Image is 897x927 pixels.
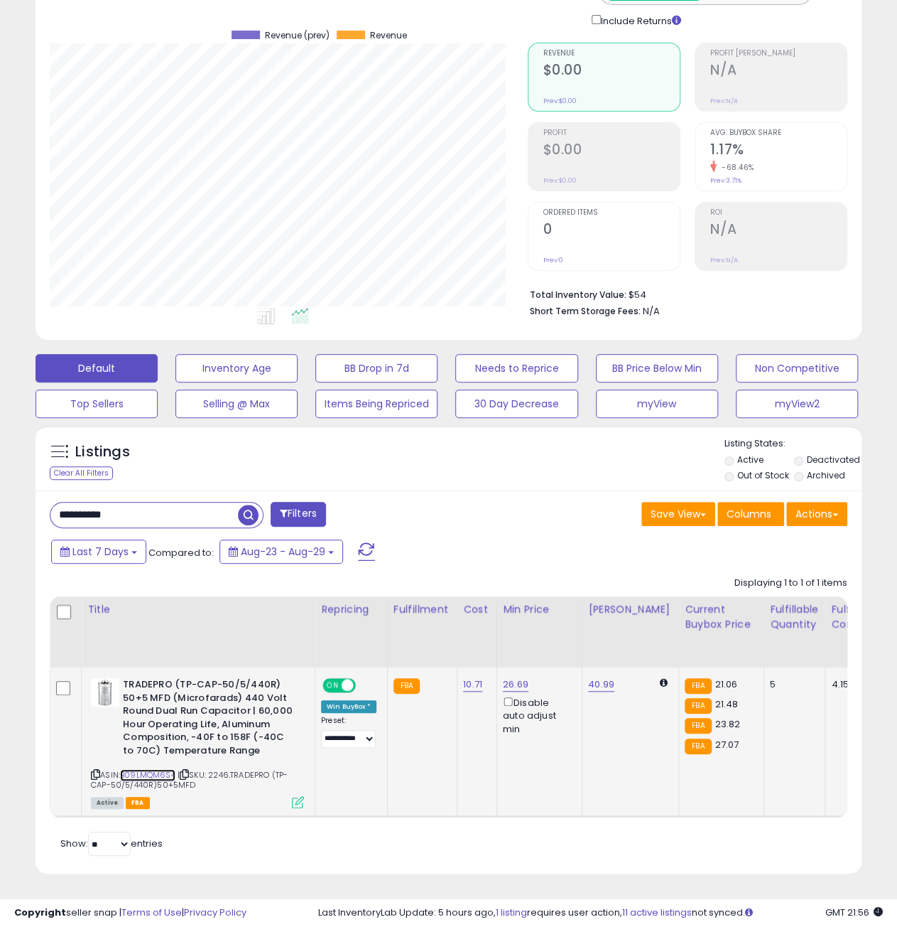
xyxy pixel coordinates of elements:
[543,221,680,240] h2: 0
[543,209,680,217] span: Ordered Items
[543,97,577,105] small: Prev: $0.00
[393,602,451,617] div: Fulfillment
[581,12,698,28] div: Include Returns
[321,716,376,748] div: Preset:
[503,602,576,617] div: Min Price
[148,546,214,559] span: Compared to:
[175,390,298,418] button: Selling @ Max
[770,602,819,632] div: Fulfillable Quantity
[770,678,814,691] div: 5
[685,698,711,714] small: FBA
[786,502,847,526] button: Actions
[455,354,577,382] button: Needs to Reprice
[503,695,571,736] div: Disable auto adjust min
[736,390,858,418] button: myView2
[318,906,883,920] div: Last InventoryLab Update: 5 hours ago, requires user action, not synced.
[710,221,847,240] h2: N/A
[60,837,163,850] span: Show: entries
[710,141,847,161] h2: 1.17%
[737,469,789,481] label: Out of Stock
[715,717,741,731] span: 23.82
[806,454,859,466] label: Deactivated
[175,354,298,382] button: Inventory Age
[588,677,614,692] a: 40.99
[622,906,692,919] a: 11 active listings
[51,540,146,564] button: Last 7 Days
[219,540,343,564] button: Aug-23 - Aug-29
[530,285,837,302] li: $54
[91,769,288,791] span: | SKU: 2246.TRADEPRO (TP-CAP-50/5/440R)50+5MFD
[72,545,129,559] span: Last 7 Days
[717,502,784,526] button: Columns
[715,738,739,751] span: 27.07
[685,739,711,754] small: FBA
[543,129,680,137] span: Profit
[543,176,577,185] small: Prev: $0.00
[455,390,577,418] button: 30 Day Decrease
[120,769,175,781] a: B09LMQM6S4
[121,906,182,919] a: Terms of Use
[36,354,158,382] button: Default
[734,577,847,590] div: Displaying 1 to 1 of 1 items
[643,304,660,318] span: N/A
[315,354,437,382] button: BB Drop in 7d
[530,289,626,301] b: Total Inventory Value:
[321,700,376,713] div: Win BuyBox *
[14,906,246,920] div: seller snap | |
[321,602,381,617] div: Repricing
[727,507,771,521] span: Columns
[710,176,741,185] small: Prev: 3.71%
[825,906,883,919] span: 2025-09-6 21:56 GMT
[806,469,844,481] label: Archived
[241,545,325,559] span: Aug-23 - Aug-29
[87,602,309,617] div: Title
[715,697,739,711] span: 21.48
[265,31,330,41] span: Revenue (prev)
[354,680,376,692] span: OFF
[184,906,246,919] a: Privacy Policy
[75,442,130,462] h5: Listings
[271,502,326,527] button: Filters
[710,62,847,81] h2: N/A
[126,797,150,809] span: FBA
[715,677,738,691] span: 21.06
[36,390,158,418] button: Top Sellers
[685,718,711,734] small: FBA
[543,141,680,161] h2: $0.00
[710,209,847,217] span: ROI
[831,678,881,691] div: 4.15
[503,677,528,692] a: 26.69
[717,162,754,173] small: -68.46%
[14,906,66,919] strong: Copyright
[685,602,758,632] div: Current Buybox Price
[596,390,718,418] button: myView
[91,678,304,807] div: ASIN:
[831,602,886,632] div: Fulfillment Cost
[370,31,407,41] span: Revenue
[393,678,420,694] small: FBA
[710,256,738,264] small: Prev: N/A
[724,437,861,451] p: Listing States:
[736,354,858,382] button: Non Competitive
[530,305,641,317] b: Short Term Storage Fees:
[543,50,680,58] span: Revenue
[315,390,437,418] button: Items Being Repriced
[91,797,124,809] span: All listings currently available for purchase on Amazon
[641,502,715,526] button: Save View
[596,354,718,382] button: BB Price Below Min
[710,97,738,105] small: Prev: N/A
[463,677,482,692] a: 10.71
[123,678,295,761] b: TRADEPRO (TP-CAP-50/5/440R) 50+5 MFD (Microfarads) 440 Volt Round Dual Run Capacitor | 60,000 Hou...
[463,602,491,617] div: Cost
[496,906,527,919] a: 1 listing
[737,454,763,466] label: Active
[50,466,113,480] div: Clear All Filters
[91,678,119,707] img: 31WV9wbx3eL._SL40_.jpg
[685,678,711,694] small: FBA
[543,256,563,264] small: Prev: 0
[543,62,680,81] h2: $0.00
[324,680,342,692] span: ON
[710,129,847,137] span: Avg. Buybox Share
[710,50,847,58] span: Profit [PERSON_NAME]
[588,602,673,617] div: [PERSON_NAME]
